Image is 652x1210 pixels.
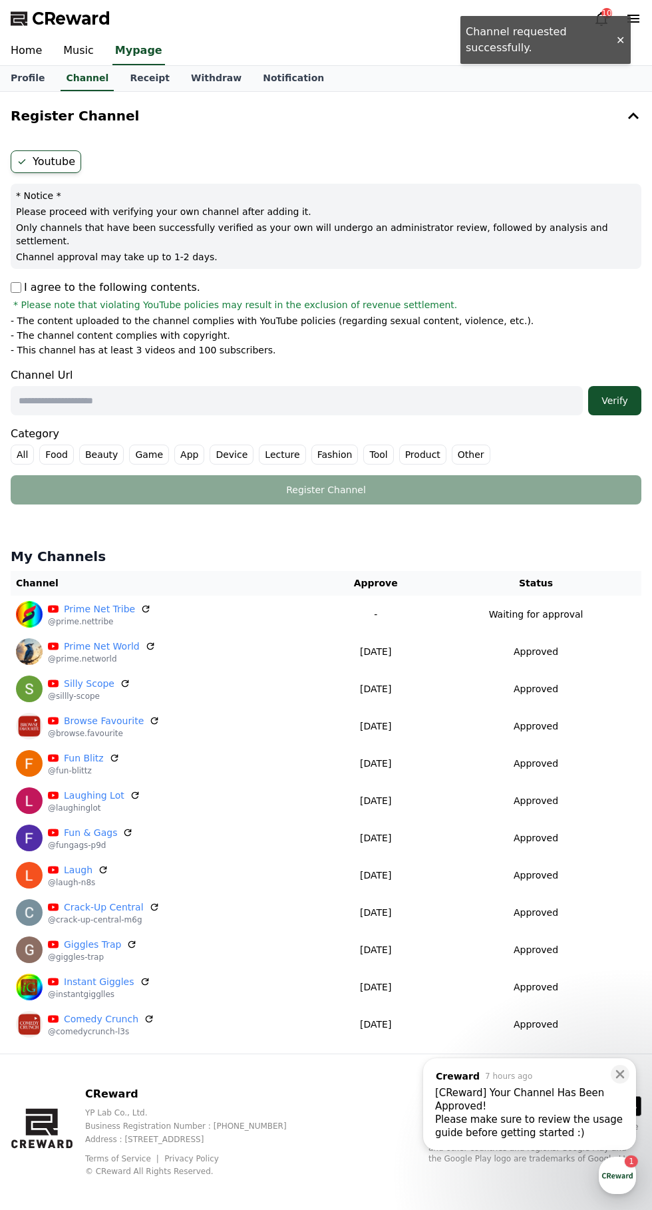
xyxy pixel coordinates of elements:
label: Youtube [11,150,81,173]
p: Approved [514,794,558,808]
a: Crack-Up Central [64,901,144,914]
img: Browse Favourite [16,713,43,739]
p: @comedycrunch-l3s [48,1026,154,1037]
a: Giggles Trap [64,938,121,952]
a: Laughing Lot [64,789,124,803]
a: Receipt [119,66,180,91]
h4: My Channels [11,547,641,566]
p: @laugh-n8s [48,877,108,888]
div: Category [11,426,641,465]
img: Prime Net World [16,638,43,665]
img: Laughing Lot [16,787,43,814]
span: CReward [32,8,110,29]
p: [DATE] [326,794,425,808]
label: Game [129,445,169,465]
p: [DATE] [326,682,425,696]
a: Fun Blitz [64,751,104,765]
img: Crack-Up Central [16,899,43,926]
p: Approved [514,719,558,733]
a: 10 [593,11,609,27]
p: Waiting for approval [489,608,583,622]
p: Approved [514,906,558,920]
img: Laugh [16,862,43,889]
div: Verify [593,394,636,407]
p: Approved [514,980,558,994]
p: [DATE] [326,906,425,920]
p: Approved [514,682,558,696]
p: Only channels that have been successfully verified as your own will undergo an administrator revi... [16,221,636,248]
p: @crack-up-central-m6g [48,914,160,925]
p: [DATE] [326,980,425,994]
p: - [326,608,425,622]
label: Beauty [79,445,124,465]
th: Status [430,571,641,596]
a: Silly Scope [64,677,114,691]
a: Withdraw [180,66,252,91]
p: @fungags-p9d [48,840,133,851]
p: Address : [STREET_ADDRESS] [85,1134,308,1145]
img: Instant Giggles [16,974,43,1000]
label: Tool [363,445,393,465]
div: Channel Url [11,367,641,415]
p: @instantgigglles [48,989,150,1000]
a: Channel [61,66,114,91]
a: Prime Net World [64,640,140,654]
img: Comedy Crunch [16,1011,43,1038]
th: Approve [321,571,430,596]
p: Approved [514,869,558,883]
p: Approved [514,943,558,957]
label: Fashion [311,445,359,465]
button: Register Channel [5,97,647,134]
th: Channel [11,571,321,596]
a: Instant Giggles [64,975,134,989]
img: Fun & Gags [16,825,43,851]
p: @sillly-scope [48,691,130,702]
p: Approved [514,645,558,659]
a: Prime Net Tribe [64,602,135,616]
img: Silly Scope [16,676,43,702]
img: Fun Blitz [16,750,43,777]
span: * Please note that violating YouTube policies may result in the exclusion of revenue settlement. [13,298,457,311]
p: @laughinglot [48,803,140,813]
button: Register Channel [11,475,641,504]
a: Mypage [112,37,165,65]
p: * Notice * [16,189,636,202]
p: [DATE] [326,831,425,845]
p: @prime.networld [48,654,156,664]
p: [DATE] [326,757,425,771]
p: © CReward All Rights Reserved. [85,1166,308,1177]
img: Giggles Trap [16,936,43,963]
label: Product [399,445,446,465]
label: Other [452,445,490,465]
p: @prime.nettribe [48,616,151,627]
p: - The channel content complies with copyright. [11,329,230,342]
p: CReward [85,1086,308,1102]
a: Fun & Gags [64,826,117,840]
p: Approved [514,831,558,845]
a: Terms of Service [85,1154,161,1163]
a: Notification [252,66,335,91]
p: [DATE] [326,1018,425,1032]
p: @giggles-trap [48,952,137,962]
a: Browse Favourite [64,714,144,728]
a: Laugh [64,863,92,877]
p: [DATE] [326,719,425,733]
label: App [174,445,204,465]
a: Comedy Crunch [64,1012,138,1026]
label: Device [210,445,253,465]
p: Approved [514,1018,558,1032]
p: Please proceed with verifying your own channel after adding it. [16,205,636,218]
p: @fun-blittz [48,765,120,776]
p: [DATE] [326,943,425,957]
label: Lecture [259,445,305,465]
p: I agree to the following contents. [11,280,200,296]
p: - This channel has at least 3 videos and 100 subscribers. [11,343,275,357]
p: - The content uploaded to the channel complies with YouTube policies (regarding sexual content, v... [11,314,534,327]
p: @browse.favourite [48,728,160,739]
h4: Register Channel [11,108,139,123]
p: Approved [514,757,558,771]
p: Channel approval may take up to 1-2 days. [16,250,636,264]
button: Verify [588,386,641,415]
label: Food [39,445,74,465]
p: Business Registration Number : [PHONE_NUMBER] [85,1121,308,1131]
